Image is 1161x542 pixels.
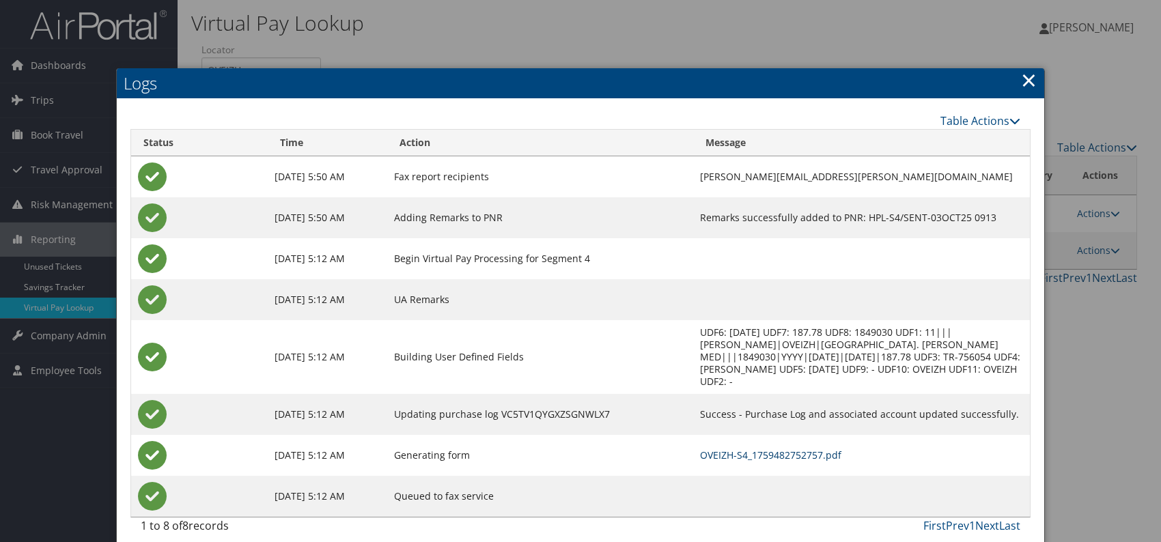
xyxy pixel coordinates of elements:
[999,518,1020,533] a: Last
[268,130,387,156] th: Time: activate to sort column ascending
[268,394,387,435] td: [DATE] 5:12 AM
[387,435,693,476] td: Generating form
[387,238,693,279] td: Begin Virtual Pay Processing for Segment 4
[387,279,693,320] td: UA Remarks
[268,238,387,279] td: [DATE] 5:12 AM
[693,320,1030,394] td: UDF6: [DATE] UDF7: 187.78 UDF8: 1849030 UDF1: 11|||[PERSON_NAME]|OVEIZH|[GEOGRAPHIC_DATA]. [PERSO...
[969,518,975,533] a: 1
[387,394,693,435] td: Updating purchase log VC5TV1QYGXZSGNWLX7
[387,197,693,238] td: Adding Remarks to PNR
[975,518,999,533] a: Next
[693,156,1030,197] td: [PERSON_NAME][EMAIL_ADDRESS][PERSON_NAME][DOMAIN_NAME]
[923,518,946,533] a: First
[387,320,693,394] td: Building User Defined Fields
[268,320,387,394] td: [DATE] 5:12 AM
[182,518,188,533] span: 8
[387,156,693,197] td: Fax report recipients
[268,476,387,517] td: [DATE] 5:12 AM
[387,130,693,156] th: Action: activate to sort column ascending
[946,518,969,533] a: Prev
[268,435,387,476] td: [DATE] 5:12 AM
[693,394,1030,435] td: Success - Purchase Log and associated account updated successfully.
[387,476,693,517] td: Queued to fax service
[268,197,387,238] td: [DATE] 5:50 AM
[693,197,1030,238] td: Remarks successfully added to PNR: HPL-S4/SENT-03OCT25 0913
[117,68,1044,98] h2: Logs
[141,517,346,541] div: 1 to 8 of records
[700,448,841,461] a: OVEIZH-S4_1759482752757.pdf
[268,156,387,197] td: [DATE] 5:50 AM
[693,130,1030,156] th: Message: activate to sort column ascending
[1021,66,1037,94] a: Close
[268,279,387,320] td: [DATE] 5:12 AM
[940,113,1020,128] a: Table Actions
[131,130,268,156] th: Status: activate to sort column ascending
